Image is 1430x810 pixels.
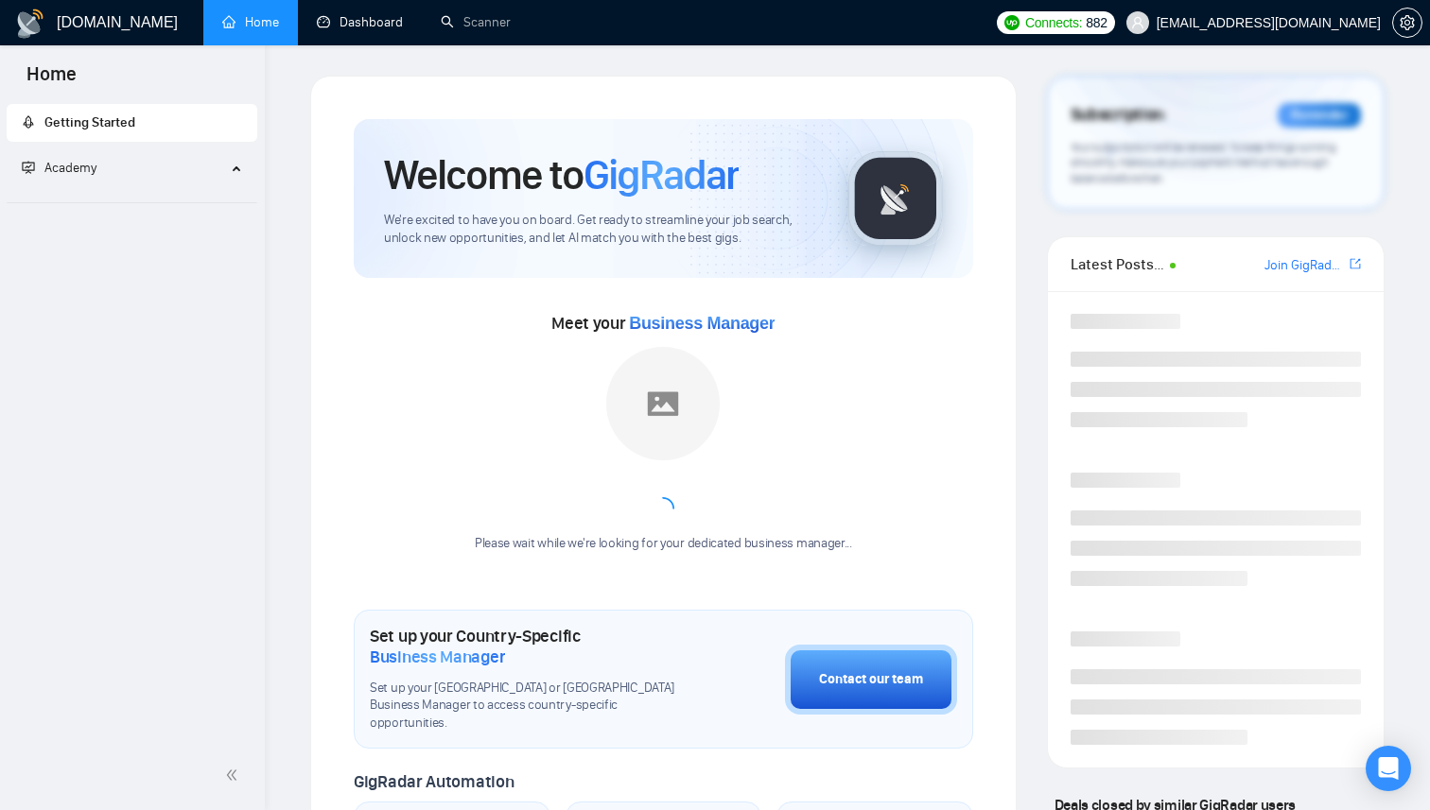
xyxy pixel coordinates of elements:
[22,161,35,174] span: fund-projection-screen
[1392,8,1422,38] button: setting
[1366,746,1411,791] div: Open Intercom Messenger
[551,313,775,334] span: Meet your
[22,160,96,176] span: Academy
[11,60,92,100] span: Home
[606,347,720,460] img: placeholder.png
[1071,252,1164,276] span: Latest Posts from the GigRadar Community
[22,115,35,129] span: rocket
[225,766,244,784] span: double-left
[370,626,690,667] h1: Set up your Country-Specific
[7,195,257,207] li: Academy Homepage
[15,9,45,39] img: logo
[1264,255,1346,276] a: Join GigRadar Slack Community
[441,14,511,30] a: searchScanner
[7,104,257,142] li: Getting Started
[1086,12,1107,33] span: 882
[1392,15,1422,30] a: setting
[1004,15,1020,30] img: upwork-logo.png
[1278,103,1361,128] div: Reminder
[652,497,674,520] span: loading
[819,669,923,690] div: Contact our team
[1071,140,1336,185] span: Your subscription will be renewed. To keep things running smoothly, make sure your payment method...
[1025,12,1082,33] span: Connects:
[44,160,96,176] span: Academy
[463,535,863,553] div: Please wait while we're looking for your dedicated business manager...
[44,114,135,130] span: Getting Started
[370,646,505,667] span: Business Manager
[1350,255,1361,273] a: export
[785,645,957,715] button: Contact our team
[317,14,403,30] a: dashboardDashboard
[848,151,943,246] img: gigradar-logo.png
[222,14,279,30] a: homeHome
[1131,16,1144,29] span: user
[1071,99,1164,131] span: Subscription
[629,314,775,333] span: Business Manager
[354,771,514,792] span: GigRadar Automation
[384,149,739,200] h1: Welcome to
[370,680,690,733] span: Set up your [GEOGRAPHIC_DATA] or [GEOGRAPHIC_DATA] Business Manager to access country-specific op...
[1393,15,1421,30] span: setting
[384,212,818,248] span: We're excited to have you on board. Get ready to streamline your job search, unlock new opportuni...
[1350,256,1361,271] span: export
[584,149,739,200] span: GigRadar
